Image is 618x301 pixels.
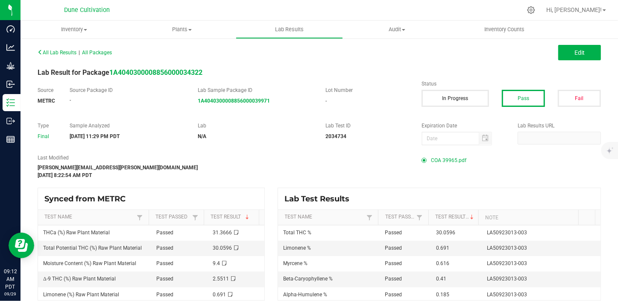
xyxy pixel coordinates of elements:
span: Δ-9 THC (%) Raw Plant Material [43,276,116,282]
span: - [325,98,327,104]
inline-svg: Reports [6,135,15,144]
strong: [DATE] 11:29 PM PDT [70,133,120,139]
strong: [PERSON_NAME][EMAIL_ADDRESS][PERSON_NAME][DOMAIN_NAME] [38,165,198,171]
span: Passed [156,292,173,298]
span: Audit [343,26,450,33]
label: Last Modified [38,154,409,162]
iframe: Resource center [9,233,34,258]
inline-svg: Analytics [6,43,15,52]
span: Passed [385,292,402,298]
div: Final [38,133,57,140]
span: Plants [129,26,235,33]
span: Limonene % [283,245,311,251]
a: 1A4040300008856000039971 [198,98,270,104]
a: Test NameSortable [285,214,365,221]
span: Total THC % [283,230,311,236]
a: Filter [135,212,145,223]
span: Passed [385,230,402,236]
strong: 2034734 [325,133,346,139]
span: All Lab Results [38,50,76,56]
label: Source [38,86,57,94]
span: Sortable [244,214,251,221]
span: THCa (%) Raw Plant Material [43,230,110,236]
a: Test PassedSortable [385,214,415,221]
label: Expiration Date [422,122,505,130]
a: Lab Results [236,21,343,38]
span: Passed [385,245,402,251]
span: - [70,97,71,103]
span: Synced from METRC [44,194,132,204]
a: Test PassedSortable [155,214,190,221]
span: Beta-Caryophyllene % [283,276,333,282]
span: | [79,50,80,56]
span: Inventory Counts [473,26,536,33]
label: Lab [198,122,313,130]
span: Lab Results [264,26,315,33]
span: 9.4 [213,260,220,266]
span: Passed [156,230,173,236]
span: 31.3666 [213,230,232,236]
label: Lab Results URL [518,122,601,130]
a: Inventory Counts [451,21,558,38]
span: Sortable [469,214,475,221]
a: Test ResultSortable [435,214,475,221]
span: Lab Result for Package [38,68,202,77]
span: LA50923013-003 [487,230,527,236]
inline-svg: Outbound [6,117,15,125]
form-radio-button: Primary COA [422,158,427,163]
span: LA50923013-003 [487,276,527,282]
inline-svg: Grow [6,62,15,70]
span: LA50923013-003 [487,292,527,298]
span: 0.41 [436,276,446,282]
inline-svg: Inbound [6,80,15,89]
a: Inventory [21,21,128,38]
span: Dune Cultivation [64,6,110,14]
label: Lab Test ID [325,122,409,130]
span: Myrcene % [283,260,308,266]
button: Pass [502,90,545,107]
a: Plants [128,21,236,38]
a: Filter [364,212,375,223]
button: In Progress [422,90,489,107]
span: LA50923013-003 [487,260,527,266]
span: 2.5511 [213,276,229,282]
a: 1A4040300008856000034322 [109,68,202,77]
span: 30.0596 [213,245,232,251]
span: Total Potential THC (%) Raw Plant Material [43,245,142,251]
span: Lab Test Results [284,194,356,204]
button: Edit [558,45,601,60]
inline-svg: Inventory [6,98,15,107]
a: Test ResultSortable [211,214,256,221]
span: COA 39965.pdf [431,154,466,167]
span: Passed [156,245,173,251]
label: Type [38,122,57,130]
a: Audit [343,21,451,38]
label: Sample Analyzed [70,122,185,130]
label: Source Package ID [70,86,185,94]
button: Fail [558,90,601,107]
span: Passed [156,260,173,266]
span: 0.691 [213,292,226,298]
span: 30.0596 [436,230,455,236]
label: Lot Number [325,86,409,94]
div: Manage settings [526,6,536,14]
p: 09:12 AM PDT [4,268,17,291]
a: Test NameSortable [44,214,135,221]
p: 09/29 [4,291,17,297]
span: 0.691 [436,245,449,251]
span: All Packages [82,50,112,56]
span: Edit [574,49,585,56]
span: Passed [156,276,173,282]
span: 0.616 [436,260,449,266]
span: 0.185 [436,292,449,298]
span: Alpha-Humulene % [283,292,327,298]
strong: [DATE] 8:22:54 AM PDT [38,172,92,178]
label: Status [422,80,601,88]
a: Filter [414,212,425,223]
span: Passed [385,276,402,282]
inline-svg: Dashboard [6,25,15,33]
strong: METRC [38,98,55,104]
strong: N/A [198,133,206,139]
